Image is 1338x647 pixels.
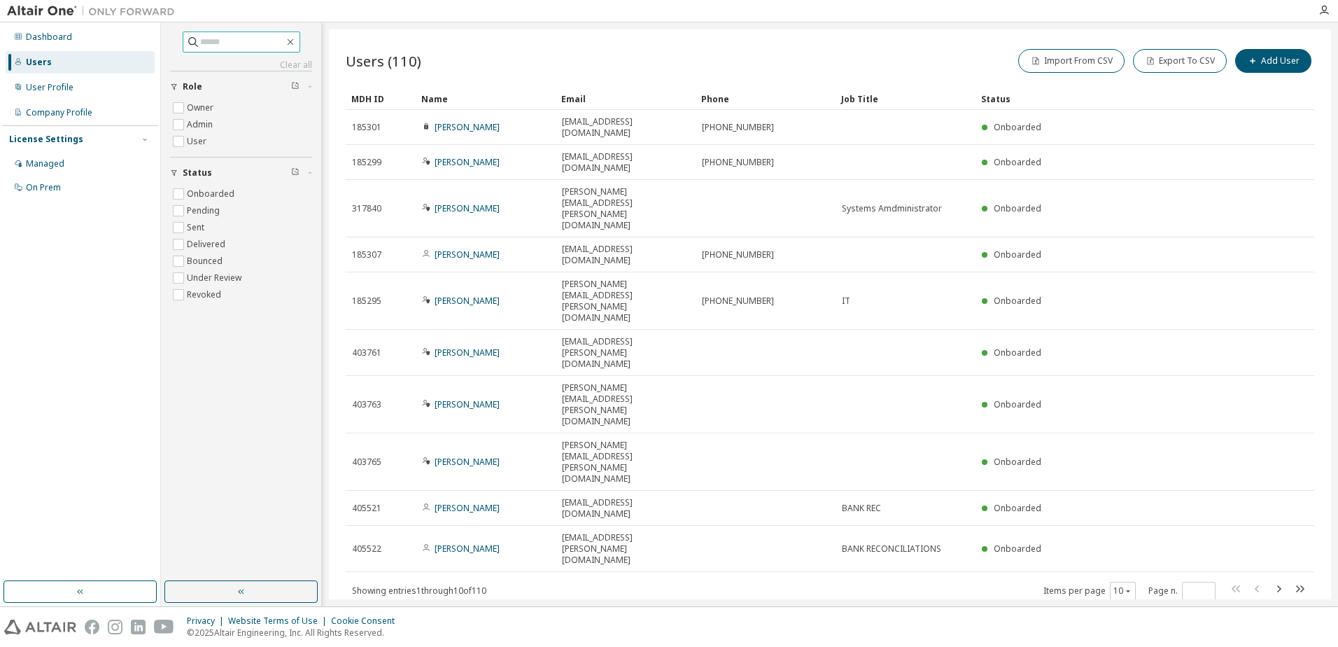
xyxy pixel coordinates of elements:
[26,82,73,93] div: User Profile
[994,543,1041,555] span: Onboarded
[435,543,500,555] a: [PERSON_NAME]
[994,156,1041,168] span: Onboarded
[435,398,500,410] a: [PERSON_NAME]
[170,60,312,71] a: Clear all
[187,627,403,639] p: © 2025 Altair Engineering, Inc. All Rights Reserved.
[187,116,216,133] label: Admin
[154,620,174,634] img: youtube.svg
[842,295,850,307] span: IT
[1113,585,1132,597] button: 10
[421,88,550,110] div: Name
[842,203,942,214] span: Systems Amdministrator
[1043,582,1136,600] span: Items per page
[994,295,1041,307] span: Onboarded
[435,202,500,214] a: [PERSON_NAME]
[701,88,830,110] div: Phone
[1133,49,1227,73] button: Export To CSV
[994,502,1041,514] span: Onboarded
[994,121,1041,133] span: Onboarded
[351,88,410,110] div: MDH ID
[1148,582,1216,600] span: Page n.
[26,57,52,68] div: Users
[187,236,228,253] label: Delivered
[108,620,122,634] img: instagram.svg
[435,456,500,468] a: [PERSON_NAME]
[352,295,381,307] span: 185295
[183,167,212,179] span: Status
[352,249,381,260] span: 185307
[183,81,202,92] span: Role
[187,219,207,236] label: Sent
[187,615,228,627] div: Privacy
[291,167,300,179] span: Clear filter
[435,502,500,514] a: [PERSON_NAME]
[352,457,381,468] span: 403765
[228,615,331,627] div: Website Terms of Use
[562,116,689,139] span: [EMAIL_ADDRESS][DOMAIN_NAME]
[4,620,76,634] img: altair_logo.svg
[187,202,223,219] label: Pending
[994,347,1041,359] span: Onboarded
[435,249,500,260] a: [PERSON_NAME]
[352,503,381,514] span: 405521
[994,202,1041,214] span: Onboarded
[352,543,381,555] span: 405522
[187,133,209,150] label: User
[994,398,1041,410] span: Onboarded
[994,456,1041,468] span: Onboarded
[702,157,774,168] span: [PHONE_NUMBER]
[7,4,182,18] img: Altair One
[842,503,881,514] span: BANK REC
[981,88,1241,110] div: Status
[994,249,1041,260] span: Onboarded
[187,286,224,303] label: Revoked
[562,382,689,427] span: [PERSON_NAME][EMAIL_ADDRESS][PERSON_NAME][DOMAIN_NAME]
[562,532,689,566] span: [EMAIL_ADDRESS][PERSON_NAME][DOMAIN_NAME]
[26,32,72,43] div: Dashboard
[352,347,381,359] span: 403761
[131,620,146,634] img: linkedin.svg
[26,158,64,169] div: Managed
[562,244,689,266] span: [EMAIL_ADDRESS][DOMAIN_NAME]
[85,620,99,634] img: facebook.svg
[352,157,381,168] span: 185299
[170,71,312,102] button: Role
[562,497,689,520] span: [EMAIL_ADDRESS][DOMAIN_NAME]
[352,203,381,214] span: 317840
[187,99,216,116] label: Owner
[435,295,500,307] a: [PERSON_NAME]
[561,88,690,110] div: Email
[352,585,486,597] span: Showing entries 1 through 10 of 110
[435,121,500,133] a: [PERSON_NAME]
[26,107,92,118] div: Company Profile
[562,336,689,370] span: [EMAIL_ADDRESS][PERSON_NAME][DOMAIN_NAME]
[702,295,774,307] span: [PHONE_NUMBER]
[291,81,300,92] span: Clear filter
[562,440,689,485] span: [PERSON_NAME][EMAIL_ADDRESS][PERSON_NAME][DOMAIN_NAME]
[352,399,381,410] span: 403763
[346,51,421,71] span: Users (110)
[170,158,312,188] button: Status
[187,186,237,202] label: Onboarded
[187,270,244,286] label: Under Review
[562,186,689,231] span: [PERSON_NAME][EMAIL_ADDRESS][PERSON_NAME][DOMAIN_NAME]
[702,249,774,260] span: [PHONE_NUMBER]
[9,134,83,145] div: License Settings
[435,156,500,168] a: [PERSON_NAME]
[702,122,774,133] span: [PHONE_NUMBER]
[435,347,500,359] a: [PERSON_NAME]
[562,279,689,323] span: [PERSON_NAME][EMAIL_ADDRESS][PERSON_NAME][DOMAIN_NAME]
[1235,49,1311,73] button: Add User
[562,151,689,174] span: [EMAIL_ADDRESS][DOMAIN_NAME]
[1018,49,1125,73] button: Import From CSV
[352,122,381,133] span: 185301
[841,88,970,110] div: Job Title
[331,615,403,627] div: Cookie Consent
[26,182,61,193] div: On Prem
[187,253,225,270] label: Bounced
[842,543,941,555] span: BANK RECONCILIATIONS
